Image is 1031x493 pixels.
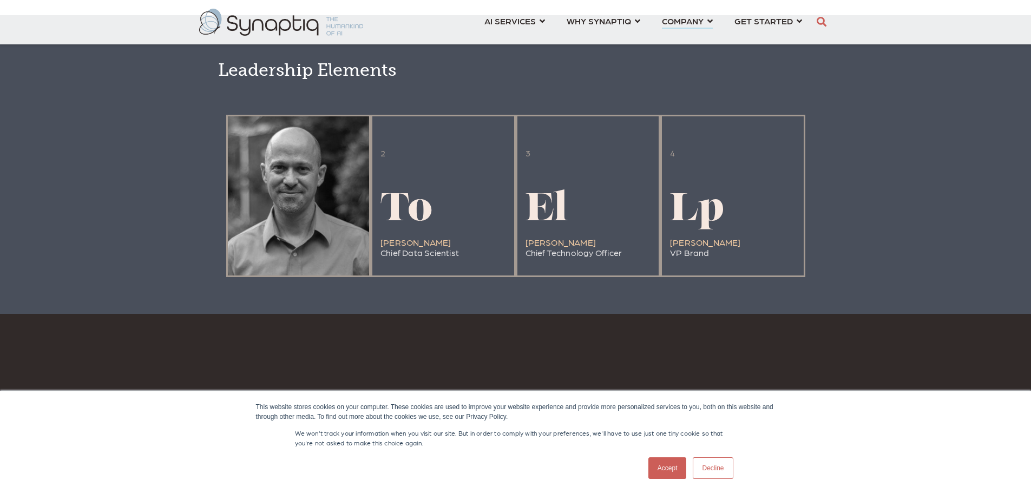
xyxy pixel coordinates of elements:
[662,14,704,28] span: COMPANY
[734,14,793,28] span: GET STARTED
[670,148,675,158] span: 4
[670,237,741,247] span: [PERSON_NAME]
[484,11,545,31] a: AI SERVICES
[734,11,802,31] a: GET STARTED
[484,14,536,28] span: AI SERVICES
[380,191,432,230] span: To
[256,402,776,422] div: This website stores cookies on your computer. These cookies are used to improve your website expe...
[526,247,622,258] span: Chief Technology Officer
[526,237,596,247] span: [PERSON_NAME]
[670,191,724,230] span: Lp
[526,148,530,158] span: 3
[567,14,631,28] span: WHY SYNAPTIQ
[380,237,451,247] span: [PERSON_NAME]
[380,247,459,258] span: Chief Data Scientist
[199,9,363,36] img: synaptiq logo-2
[662,11,713,31] a: COMPANY
[218,60,396,80] span: Leadership Elements
[670,247,710,258] span: VP Brand
[567,11,640,31] a: WHY SYNAPTIQ
[380,148,385,158] span: 2
[648,457,687,479] a: Accept
[526,191,568,230] span: El
[295,428,737,448] p: We won't track your information when you visit our site. But in order to comply with your prefere...
[474,3,813,42] nav: menu
[693,457,733,479] a: Decline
